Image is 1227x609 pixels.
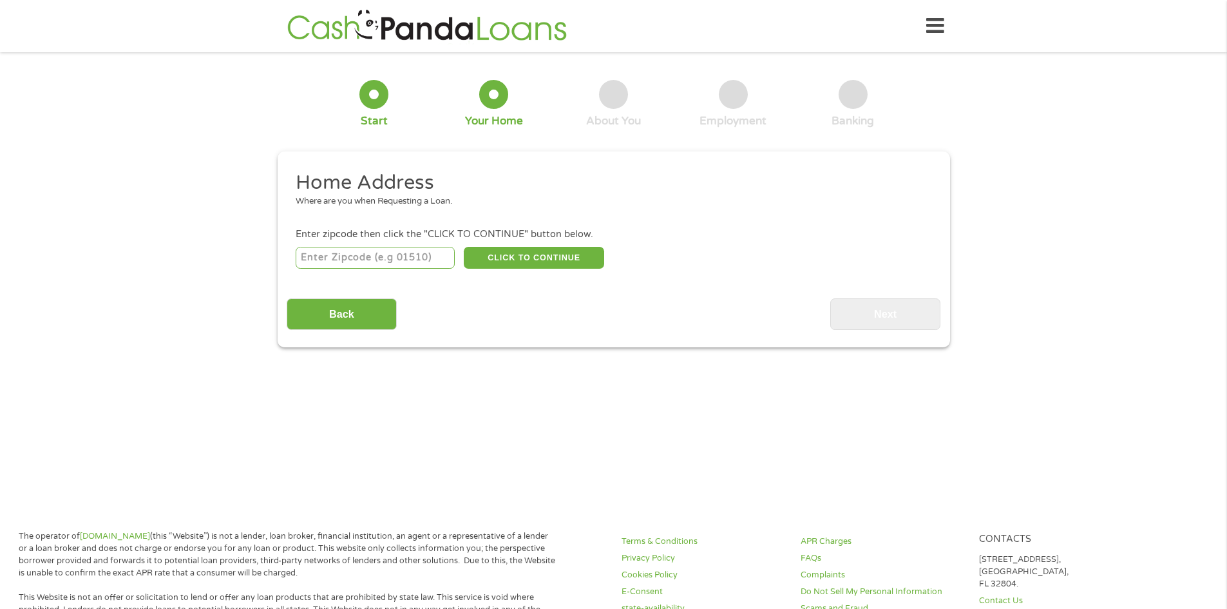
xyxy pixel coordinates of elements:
div: About You [586,114,641,128]
button: CLICK TO CONTINUE [464,247,604,269]
a: Cookies Policy [622,569,785,581]
input: Back [287,298,397,330]
div: Your Home [465,114,523,128]
a: [DOMAIN_NAME] [80,531,150,541]
a: APR Charges [801,536,964,548]
a: Contact Us [979,595,1143,607]
a: E-Consent [622,586,785,598]
p: [STREET_ADDRESS], [GEOGRAPHIC_DATA], FL 32804. [979,554,1143,590]
div: Where are you when Requesting a Loan. [296,195,922,208]
a: Complaints [801,569,964,581]
h4: Contacts [979,534,1143,546]
h2: Home Address [296,170,922,196]
input: Enter Zipcode (e.g 01510) [296,247,455,269]
div: Enter zipcode then click the "CLICK TO CONTINUE" button below. [296,227,931,242]
div: Start [361,114,388,128]
a: Privacy Policy [622,552,785,565]
div: Employment [699,114,766,128]
a: Do Not Sell My Personal Information [801,586,964,598]
p: The operator of (this “Website”) is not a lender, loan broker, financial institution, an agent or... [19,530,556,579]
input: Next [830,298,940,330]
div: Banking [832,114,874,128]
img: GetLoanNow Logo [283,8,571,44]
a: Terms & Conditions [622,536,785,548]
a: FAQs [801,552,964,565]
